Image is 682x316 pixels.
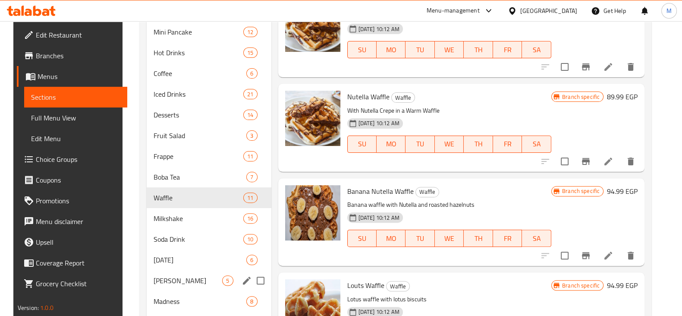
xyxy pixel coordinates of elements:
a: Choice Groups [17,149,127,170]
div: Boba Tea [154,172,246,182]
div: [GEOGRAPHIC_DATA] [520,6,577,16]
span: SA [525,44,548,56]
button: Branch-specific-item [575,151,596,172]
span: TH [467,44,490,56]
button: SU [347,136,377,153]
a: Edit menu item [603,62,613,72]
button: TU [405,41,435,58]
span: FR [497,138,519,150]
div: items [243,27,257,37]
span: SA [525,138,548,150]
button: WE [435,41,464,58]
span: 8 [247,297,257,306]
span: Menus [38,71,120,82]
span: M [666,6,672,16]
div: items [222,275,233,286]
span: Menu disclaimer [36,216,120,227]
span: Nutella Waffle [347,90,390,103]
div: Iced Drinks21 [147,84,271,104]
div: items [243,151,257,161]
div: [PERSON_NAME]5edit [147,270,271,291]
button: FR [493,41,522,58]
a: Edit menu item [603,250,613,261]
span: Full Menu View [31,113,120,123]
div: Boba Tea7 [147,167,271,187]
span: Louts Waffle [347,279,384,292]
span: FR [497,232,519,245]
a: Edit Menu [24,128,127,149]
span: SU [351,44,373,56]
span: 5 [223,277,233,285]
div: Milkshake16 [147,208,271,229]
button: MO [377,136,406,153]
div: Madness [154,296,246,307]
div: Soda Drink10 [147,229,271,250]
button: SU [347,230,377,247]
div: items [246,296,257,307]
span: TU [409,44,431,56]
span: Choice Groups [36,154,120,164]
button: SA [522,230,551,247]
span: Iced Drinks [154,89,243,99]
div: items [243,193,257,203]
p: Lotus waffle with lotus biscuits [347,294,551,305]
button: FR [493,136,522,153]
h6: 94.99 EGP [607,279,638,291]
span: 10 [244,235,257,243]
a: Grocery Checklist [17,273,127,294]
span: 6 [247,70,257,78]
span: Grocery Checklist [36,278,120,289]
a: Sections [24,87,127,107]
span: WE [438,232,461,245]
a: Upsell [17,232,127,253]
div: items [246,68,257,79]
span: TH [467,138,490,150]
span: Edit Menu [31,133,120,144]
button: SA [522,136,551,153]
span: TU [409,232,431,245]
div: Waffle [154,193,243,203]
div: Waffle [415,187,439,197]
button: TU [405,136,435,153]
span: Branch specific [559,187,603,195]
div: items [246,255,257,265]
span: Promotions [36,196,120,206]
span: Mini Pancake [154,27,243,37]
span: Hot Drinks [154,47,243,58]
div: Frappe11 [147,146,271,167]
div: Hot Drinks15 [147,42,271,63]
div: Madness8 [147,291,271,312]
span: Coffee [154,68,246,79]
span: Select to update [556,246,574,265]
div: Soda Drink [154,234,243,244]
div: Waffle [386,281,410,291]
div: Mini Pancake12 [147,22,271,42]
span: Waffle [392,93,415,103]
span: Milkshake [154,213,243,224]
span: [DATE] 10:12 AM [355,308,403,316]
span: 1.0.0 [40,302,53,313]
img: Nutella Waffle [285,91,340,146]
div: items [243,47,257,58]
p: Banana waffle with Nutella and roasted hazelnuts [347,199,551,210]
h6: 94.99 EGP [607,185,638,197]
div: items [243,234,257,244]
span: 14 [244,111,257,119]
div: items [246,130,257,141]
span: [DATE] 10:12 AM [355,25,403,33]
div: Sunday [154,255,246,265]
span: Branch specific [559,281,603,290]
span: 7 [247,173,257,181]
span: MO [380,232,402,245]
span: Frappe [154,151,243,161]
span: Branch specific [559,93,603,101]
button: TH [464,136,493,153]
a: Promotions [17,190,127,211]
button: FR [493,230,522,247]
button: edit [240,274,253,287]
div: Waffle [391,92,415,103]
span: [PERSON_NAME] [154,275,222,286]
span: MO [380,138,402,150]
